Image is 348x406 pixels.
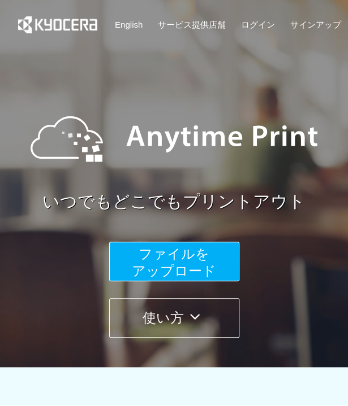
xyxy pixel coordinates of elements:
button: 使い方 [109,298,239,338]
a: サインアップ [290,19,341,30]
span: ファイルを ​​アップロード [132,246,216,278]
a: ログイン [241,19,275,30]
a: English [115,19,143,30]
a: サービス提供店舗 [158,19,226,30]
button: ファイルを​​アップロード [109,242,239,281]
